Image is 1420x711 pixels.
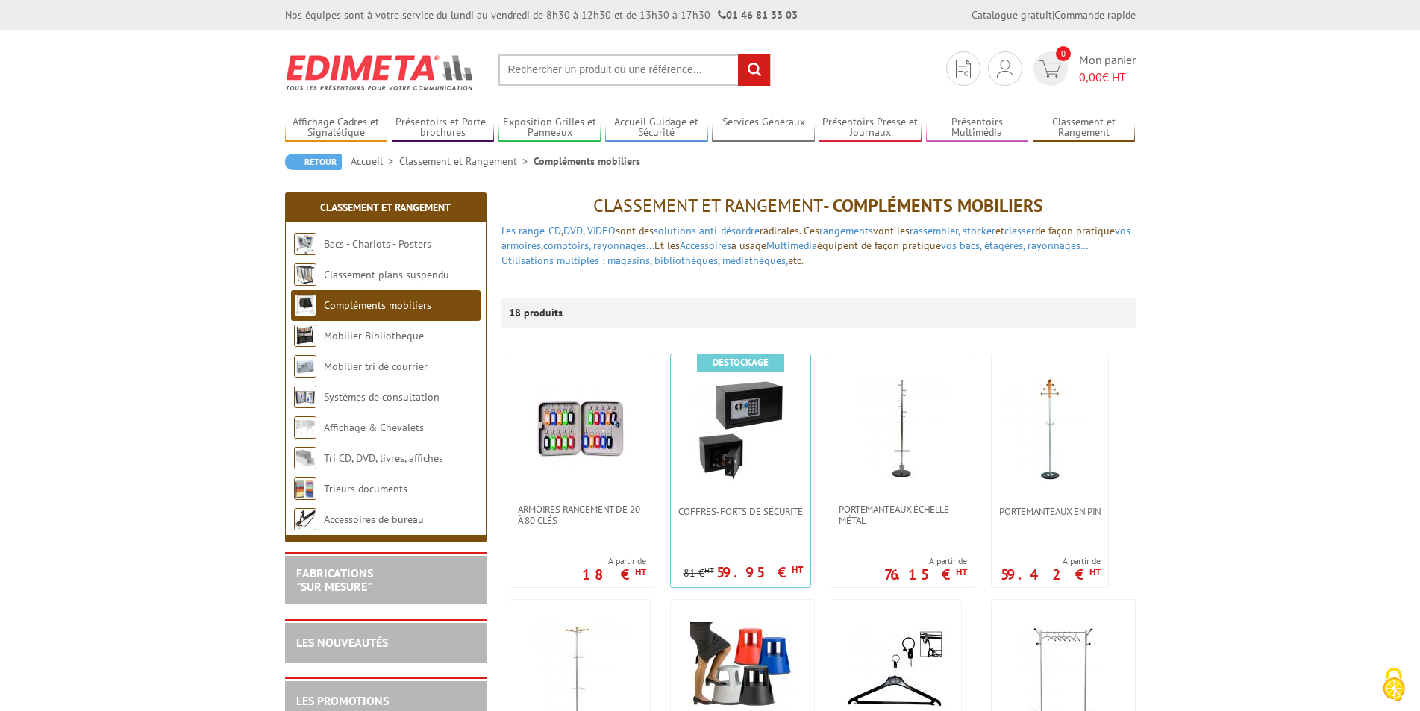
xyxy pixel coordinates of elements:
a: Portemanteaux en pin [992,506,1108,517]
span: 0 [1056,46,1071,61]
a: LES NOUVEAUTÉS [296,635,388,650]
p: 18 produits [509,298,565,328]
a: solutions anti-désordre [654,224,760,237]
img: Cookies (fenêtre modale) [1375,666,1413,704]
a: Tri CD, DVD, livres, affiches [324,451,443,465]
a: Accessoires [680,239,731,252]
h1: - Compléments mobiliers [501,196,1136,216]
a: Multimédia [766,239,817,252]
a: Affichage & Chevalets [324,421,424,434]
input: Rechercher un produit ou une référence... [498,54,771,86]
span: Portemanteaux échelle métal [839,504,967,526]
b: Destockage [713,356,769,369]
a: VIDEO [587,224,616,237]
input: rechercher [738,54,770,86]
img: Edimeta [285,45,475,100]
img: devis rapide [997,60,1013,78]
a: Utilisations multiples : [501,254,604,267]
p: 81 € [684,568,714,579]
a: DVD, [563,224,584,237]
a: stocker [963,224,995,237]
a: Présentoirs et Porte-brochures [392,116,495,140]
p: 18 € [582,570,646,579]
sup: HT [1089,566,1101,578]
strong: 01 46 81 33 03 [718,8,798,22]
img: Tri CD, DVD, livres, affiches [294,447,316,469]
img: Classement plans suspendu [294,263,316,286]
img: Armoires rangement de 20 à 80 clés [530,377,634,481]
a: rayonnages… [1028,239,1088,252]
a: Affichage Cadres et Signalétique [285,116,388,140]
a: Mobilier tri de courrier [324,360,428,373]
a: Présentoirs Presse et Journaux [819,116,922,140]
a: Classement et Rangement [399,154,534,168]
a: Armoires rangement de 20 à 80 clés [510,504,654,526]
a: Portemanteaux échelle métal [831,504,975,526]
a: Coffres-forts de sécurité [671,506,810,517]
a: Exposition Grilles et Panneaux [498,116,601,140]
a: Bacs - Chariots - Posters [324,237,431,251]
p: 59.95 € [716,568,803,577]
sup: HT [956,566,967,578]
a: vos bacs, [941,239,981,252]
span: Coffres-forts de sécurité [678,506,803,517]
a: Mobilier Bibliothèque [324,329,424,342]
font: , sont des radicales. Ces vont les et de façon pratique , Et les à usage équipent de façon pratiq... [501,224,1130,267]
img: Affichage & Chevalets [294,416,316,439]
a: comptoirs, [543,239,590,252]
a: rassembler, [910,224,960,237]
button: Cookies (fenêtre modale) [1368,660,1420,711]
a: Accessoires de bureau [324,513,424,526]
a: Classement et Rangement [1033,116,1136,140]
a: Trieurs documents [324,482,407,495]
span: A partir de [1001,555,1101,567]
a: Commande rapide [1054,8,1136,22]
a: étagères, [984,239,1025,252]
p: 59.42 € [1001,570,1101,579]
a: rangements [819,224,873,237]
img: Compléments mobiliers [294,294,316,316]
a: Compléments mobiliers [324,298,431,312]
a: Systèmes de consultation [324,390,440,404]
img: devis rapide [1039,60,1061,78]
a: rayonnages... [593,239,654,252]
img: Portemanteaux échelle métal [851,377,955,481]
a: Catalogue gratuit [972,8,1052,22]
img: Coffres-forts de sécurité [688,377,792,481]
a: magasins, [607,254,651,267]
img: Bacs - Chariots - Posters [294,233,316,255]
a: Retour [285,154,342,170]
div: Nos équipes sont à votre service du lundi au vendredi de 8h30 à 12h30 et de 13h30 à 17h30 [285,7,798,22]
a: Les range-CD [501,224,561,237]
a: vos armoires [501,224,1130,252]
span: € HT [1079,69,1136,86]
a: LES PROMOTIONS [296,693,389,708]
a: devis rapide 0 Mon panier 0,00€ HT [1030,51,1136,86]
img: Trieurs documents [294,477,316,500]
a: bibliothèques, [654,254,719,267]
li: Compléments mobiliers [534,154,640,169]
a: FABRICATIONS"Sur Mesure" [296,566,373,594]
span: A partir de [582,555,646,567]
span: Armoires rangement de 20 à 80 clés [518,504,646,526]
span: A partir de [884,555,967,567]
a: Accueil [351,154,399,168]
img: Mobilier tri de courrier [294,355,316,378]
span: Mon panier [1079,51,1136,86]
sup: HT [704,565,714,575]
img: Marchepieds - Tabourets Roulants Kick Step 2 marches [690,622,795,710]
img: Mobilier Bibliothèque [294,325,316,347]
img: Accessoires de bureau [294,508,316,530]
sup: HT [792,563,803,576]
a: classer [1004,224,1035,237]
span: Classement et Rangement [593,194,823,217]
div: | [972,7,1136,22]
span: 0,00 [1079,69,1102,84]
a: Classement plans suspendu [324,268,449,281]
a: Accueil Guidage et Sécurité [605,116,708,140]
img: devis rapide [956,60,971,78]
img: Portemanteaux en pin [998,377,1102,481]
a: Classement et Rangement [320,201,451,214]
p: 76.15 € [884,570,967,579]
sup: HT [635,566,646,578]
